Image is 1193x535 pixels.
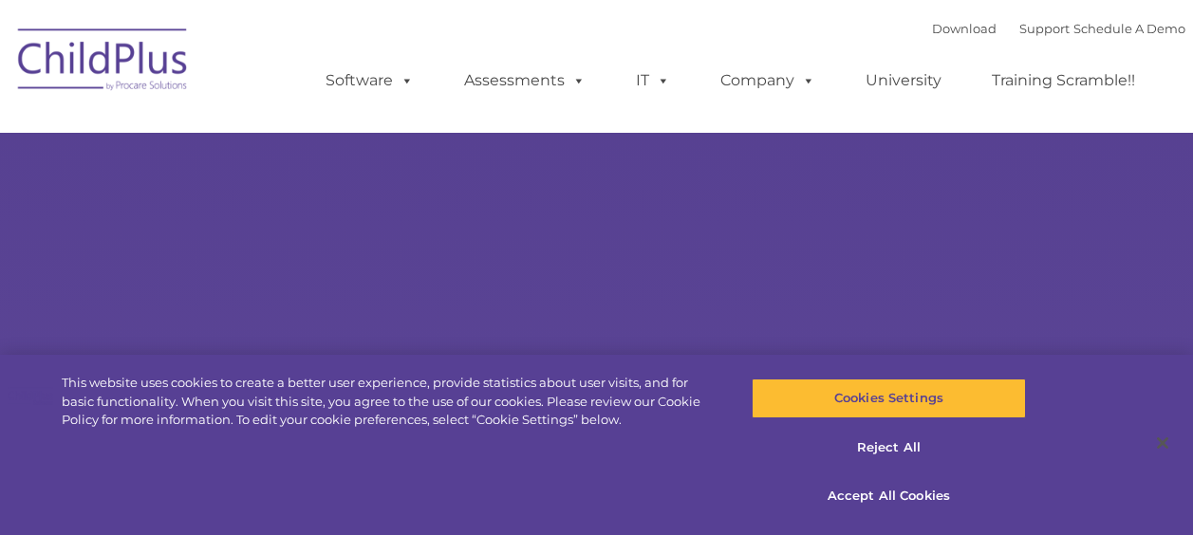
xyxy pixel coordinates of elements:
a: Support [1019,21,1070,36]
img: ChildPlus by Procare Solutions [9,15,198,110]
button: Close [1142,422,1184,464]
a: Assessments [445,62,605,100]
button: Reject All [752,428,1026,468]
button: Accept All Cookies [752,476,1026,516]
div: This website uses cookies to create a better user experience, provide statistics about user visit... [62,374,716,430]
a: Training Scramble!! [973,62,1154,100]
a: Schedule A Demo [1073,21,1185,36]
a: Software [307,62,433,100]
a: Company [701,62,834,100]
button: Cookies Settings [752,378,1026,418]
a: IT [617,62,689,100]
a: University [847,62,960,100]
font: | [932,21,1185,36]
a: Download [932,21,997,36]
